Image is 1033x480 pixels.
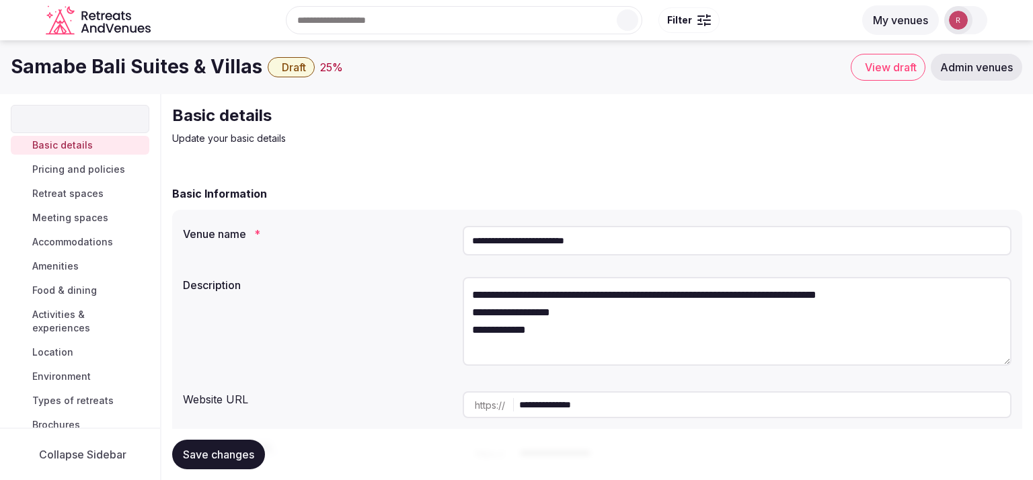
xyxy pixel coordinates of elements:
[11,160,149,179] a: Pricing and policies
[11,184,149,203] a: Retreat spaces
[39,448,126,461] span: Collapse Sidebar
[11,440,149,469] button: Collapse Sidebar
[931,54,1022,81] a: Admin venues
[32,211,108,225] span: Meeting spaces
[32,346,73,359] span: Location
[11,54,262,80] h1: Samabe Bali Suites & Villas
[862,5,939,35] button: My venues
[172,105,624,126] h2: Basic details
[172,440,265,469] button: Save changes
[46,5,153,36] svg: Retreats and Venues company logo
[320,59,343,75] button: 25%
[949,11,968,30] img: robiejavier
[11,208,149,227] a: Meeting spaces
[11,415,149,434] a: Brochures
[11,343,149,362] a: Location
[11,367,149,386] a: Environment
[183,280,452,290] label: Description
[268,57,315,77] button: Draft
[32,138,93,152] span: Basic details
[11,233,149,251] a: Accommodations
[183,229,452,239] label: Venue name
[32,259,79,273] span: Amenities
[940,61,1013,74] span: Admin venues
[46,5,153,36] a: Visit the homepage
[32,394,114,407] span: Types of retreats
[183,448,254,461] span: Save changes
[32,418,80,432] span: Brochures
[282,61,306,74] span: Draft
[667,13,692,27] span: Filter
[11,305,149,337] a: Activities & experiences
[172,186,267,202] h2: Basic Information
[11,257,149,276] a: Amenities
[865,61,917,74] span: View draft
[172,132,624,145] p: Update your basic details
[320,59,343,75] div: 25 %
[862,13,939,27] a: My venues
[11,281,149,300] a: Food & dining
[11,136,149,155] a: Basic details
[32,235,113,249] span: Accommodations
[32,308,144,335] span: Activities & experiences
[658,7,720,33] button: Filter
[11,391,149,410] a: Types of retreats
[32,370,91,383] span: Environment
[32,187,104,200] span: Retreat spaces
[183,386,452,407] div: Website URL
[32,284,97,297] span: Food & dining
[32,163,125,176] span: Pricing and policies
[851,54,925,81] a: View draft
